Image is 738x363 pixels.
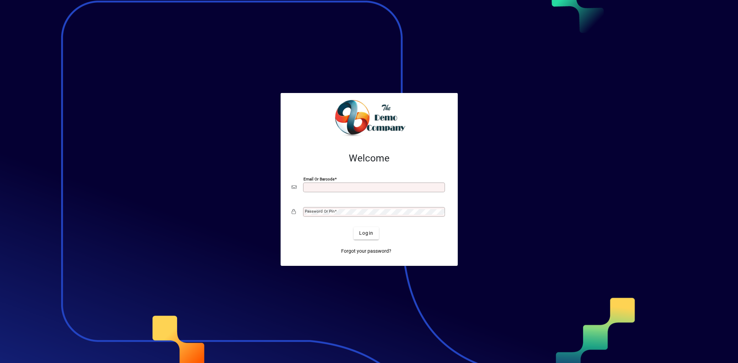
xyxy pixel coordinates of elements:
h2: Welcome [292,152,447,164]
a: Forgot your password? [338,245,394,258]
mat-label: Password or Pin [305,209,335,214]
span: Login [359,230,373,237]
mat-label: Email or Barcode [303,176,335,181]
span: Forgot your password? [341,248,391,255]
button: Login [354,227,379,240]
